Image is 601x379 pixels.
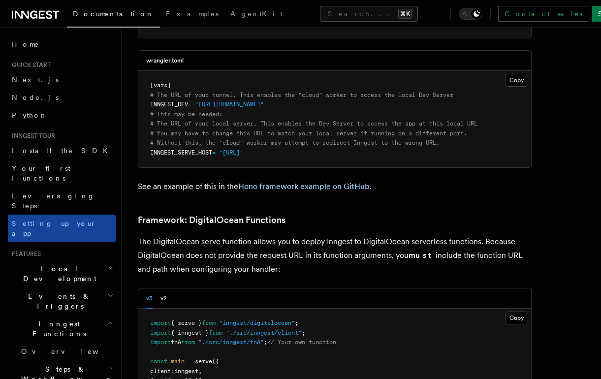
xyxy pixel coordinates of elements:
[146,57,184,64] h3: wrangler.toml
[150,339,171,346] span: import
[12,192,95,210] span: Leveraging Steps
[150,120,477,127] span: # The URL of your local server. This enables the Dev Server to access the app at this local URL
[320,6,418,22] button: Search...⌘K
[238,182,370,191] a: Hono framework example on GitHub
[459,8,482,20] button: Toggle dark mode
[505,312,528,324] button: Copy
[224,3,288,27] a: AgentKit
[146,288,153,309] button: v3
[295,319,298,326] span: ;
[267,339,336,346] span: // Your own function
[138,180,532,193] p: See an example of this in the .
[181,339,195,346] span: from
[226,329,302,336] span: "./src/inngest/client"
[219,319,295,326] span: "inngest/digitalocean"
[219,149,243,156] span: "[URL]"
[212,358,219,365] span: ({
[8,250,41,258] span: Features
[174,368,198,375] span: inngest
[8,71,116,89] a: Next.js
[150,111,222,118] span: # This may be needed:
[12,111,48,119] span: Python
[171,329,209,336] span: { inngest }
[150,319,171,326] span: import
[160,3,224,27] a: Examples
[150,101,188,108] span: INNGEST_DEV
[8,35,116,53] a: Home
[198,339,264,346] span: "./src/inngest/fnA"
[195,358,212,365] span: serve
[150,368,171,375] span: client
[150,139,440,146] span: # Without this, the "cloud" worker may attempt to redirect Inngest to the wrong URL.
[8,319,106,339] span: Inngest Functions
[12,147,114,155] span: Install the SDK
[8,61,51,69] span: Quick start
[150,92,453,98] span: # The URL of your tunnel. This enables the "cloud" worker to access the local Dev Server
[202,319,216,326] span: from
[8,142,116,159] a: Install the SDK
[17,343,116,360] a: Overview
[188,101,191,108] span: =
[160,288,167,309] button: v2
[8,215,116,242] a: Setting up your app
[230,10,283,18] span: AgentKit
[8,291,107,311] span: Events & Triggers
[212,149,216,156] span: =
[12,76,59,84] span: Next.js
[12,94,59,101] span: Node.js
[409,251,436,260] strong: must
[150,358,167,365] span: const
[12,220,96,237] span: Setting up your app
[8,287,116,315] button: Events & Triggers
[8,89,116,106] a: Node.js
[150,82,171,89] span: [vars]
[398,9,412,19] kbd: ⌘K
[505,74,528,87] button: Copy
[171,358,185,365] span: main
[12,164,70,182] span: Your first Functions
[8,264,107,284] span: Local Development
[138,213,285,227] a: Framework: DigitalOcean Functions
[150,130,467,137] span: # You may have to change this URL to match your local server if running on a different port.
[150,149,212,156] span: INNGEST_SERVE_HOST
[67,3,160,28] a: Documentation
[8,106,116,124] a: Python
[8,159,116,187] a: Your first Functions
[8,132,55,140] span: Inngest tour
[302,329,305,336] span: ;
[166,10,219,18] span: Examples
[171,319,202,326] span: { serve }
[12,39,39,49] span: Home
[73,10,154,18] span: Documentation
[21,347,123,355] span: Overview
[150,329,171,336] span: import
[188,358,191,365] span: =
[171,339,181,346] span: fnA
[264,339,267,346] span: ;
[195,101,264,108] span: "[URL][DOMAIN_NAME]"
[8,187,116,215] a: Leveraging Steps
[498,6,588,22] a: Contact sales
[138,235,532,276] p: The DigitalOcean serve function allows you to deploy Inngest to DigitalOcean serverless functions...
[8,260,116,287] button: Local Development
[198,368,202,375] span: ,
[8,315,116,343] button: Inngest Functions
[209,329,222,336] span: from
[171,368,174,375] span: :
